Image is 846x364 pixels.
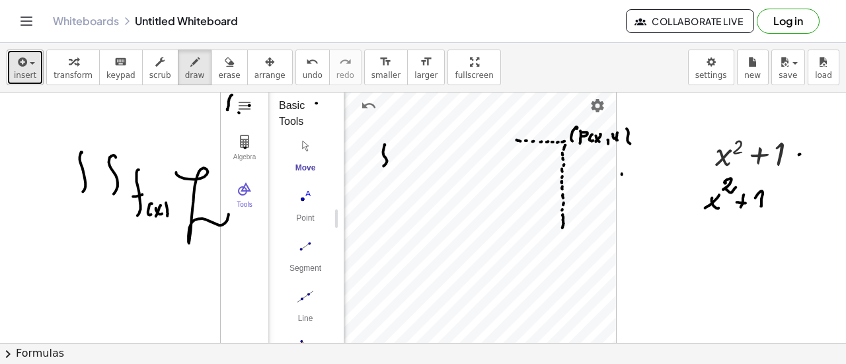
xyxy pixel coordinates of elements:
[414,71,438,80] span: larger
[303,71,323,80] span: undo
[211,50,247,85] button: erase
[218,71,240,80] span: erase
[46,50,100,85] button: transform
[637,15,743,27] span: Collaborate Live
[329,50,362,85] button: redoredo
[420,54,432,70] i: format_size
[808,50,839,85] button: load
[779,71,797,80] span: save
[7,50,44,85] button: insert
[247,50,293,85] button: arrange
[254,71,286,80] span: arrange
[407,50,445,85] button: format_sizelarger
[295,50,330,85] button: undoundo
[336,71,354,80] span: redo
[737,50,769,85] button: new
[379,54,392,70] i: format_size
[371,71,401,80] span: smaller
[53,15,119,28] a: Whiteboards
[99,50,143,85] button: keyboardkeypad
[695,71,727,80] span: settings
[14,71,36,80] span: insert
[106,71,135,80] span: keypad
[185,71,205,80] span: draw
[447,50,500,85] button: fullscreen
[178,50,212,85] button: draw
[815,71,832,80] span: load
[306,54,319,70] i: undo
[757,9,820,34] button: Log in
[54,71,93,80] span: transform
[149,71,171,80] span: scrub
[339,54,352,70] i: redo
[114,54,127,70] i: keyboard
[364,50,408,85] button: format_sizesmaller
[142,50,178,85] button: scrub
[771,50,805,85] button: save
[744,71,761,80] span: new
[455,71,493,80] span: fullscreen
[626,9,754,33] button: Collaborate Live
[16,11,37,32] button: Toggle navigation
[688,50,734,85] button: settings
